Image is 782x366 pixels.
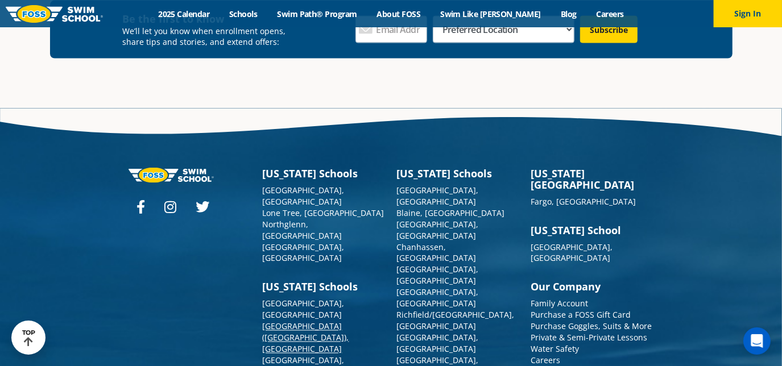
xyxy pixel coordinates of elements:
a: Purchase Goggles, Suits & More [531,321,652,332]
h3: [US_STATE] School [531,224,654,236]
a: [GEOGRAPHIC_DATA], [GEOGRAPHIC_DATA] [263,242,345,264]
a: Careers [586,9,634,19]
a: [GEOGRAPHIC_DATA], [GEOGRAPHIC_DATA] [397,264,479,286]
input: Email Address [355,16,427,43]
input: Subscribe [580,16,638,43]
h3: [US_STATE][GEOGRAPHIC_DATA] [531,168,654,190]
a: Family Account [531,298,589,309]
a: Swim Path® Program [267,9,367,19]
a: Northglenn, [GEOGRAPHIC_DATA] [263,219,342,241]
img: Foss-logo-horizontal-white.svg [129,168,214,183]
a: [GEOGRAPHIC_DATA], [GEOGRAPHIC_DATA] [397,185,479,207]
a: Purchase a FOSS Gift Card [531,310,631,321]
h3: Our Company [531,281,654,293]
a: Swim Like [PERSON_NAME] [431,9,551,19]
a: Private & Semi-Private Lessons [531,332,648,343]
a: Fargo, [GEOGRAPHIC_DATA] [531,196,636,207]
a: [GEOGRAPHIC_DATA], [GEOGRAPHIC_DATA] [397,287,479,309]
h3: [US_STATE] Schools [397,168,520,179]
a: Blaine, [GEOGRAPHIC_DATA] [397,207,505,218]
a: Richfield/[GEOGRAPHIC_DATA], [GEOGRAPHIC_DATA] [397,310,515,332]
a: Schools [220,9,267,19]
img: FOSS Swim School Logo [6,5,103,23]
a: [GEOGRAPHIC_DATA], [GEOGRAPHIC_DATA] [263,185,345,207]
a: Chanhassen, [GEOGRAPHIC_DATA] [397,242,477,264]
p: We’ll let you know when enrollment opens, share tips and stories, and extend offers: [123,26,294,47]
a: Water Safety [531,344,580,355]
a: [GEOGRAPHIC_DATA], [GEOGRAPHIC_DATA] [397,219,479,241]
a: [GEOGRAPHIC_DATA] ([GEOGRAPHIC_DATA]), [GEOGRAPHIC_DATA] [263,321,349,355]
a: Careers [531,355,561,366]
a: About FOSS [367,9,431,19]
h3: [US_STATE] Schools [263,281,386,293]
a: [GEOGRAPHIC_DATA], [GEOGRAPHIC_DATA] [397,332,479,355]
h3: [US_STATE] Schools [263,168,386,179]
a: [GEOGRAPHIC_DATA], [GEOGRAPHIC_DATA] [263,298,345,321]
div: TOP [22,329,35,347]
a: [GEOGRAPHIC_DATA], [GEOGRAPHIC_DATA] [531,242,613,264]
div: Open Intercom Messenger [743,327,771,355]
a: 2025 Calendar [148,9,220,19]
a: Lone Tree, [GEOGRAPHIC_DATA] [263,207,384,218]
a: Blog [551,9,586,19]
